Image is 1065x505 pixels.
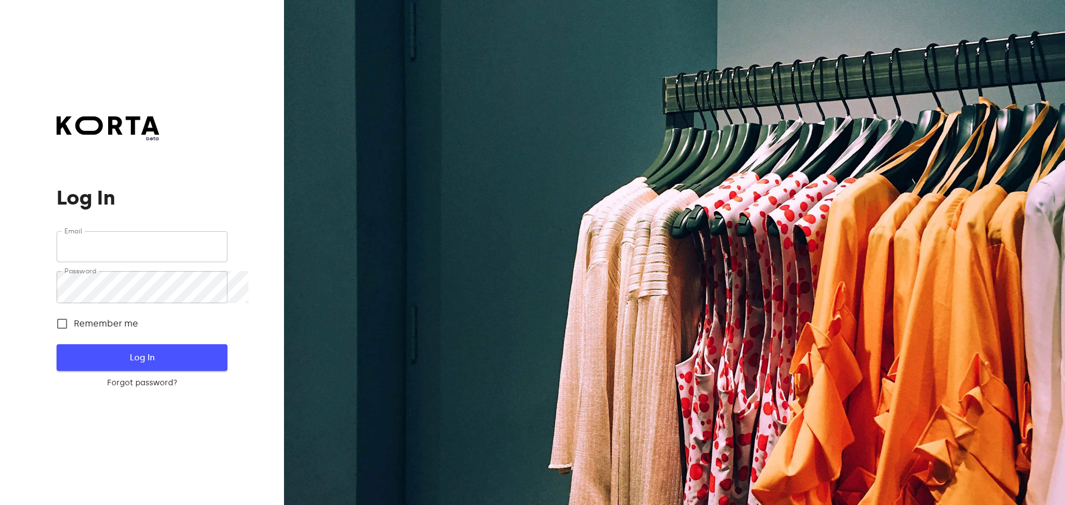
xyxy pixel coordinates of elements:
[74,350,209,365] span: Log In
[57,344,227,371] button: Log In
[57,116,159,142] a: beta
[57,135,159,142] span: beta
[57,378,227,389] a: Forgot password?
[74,317,138,330] span: Remember me
[57,187,227,209] h1: Log In
[57,116,159,135] img: Korta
